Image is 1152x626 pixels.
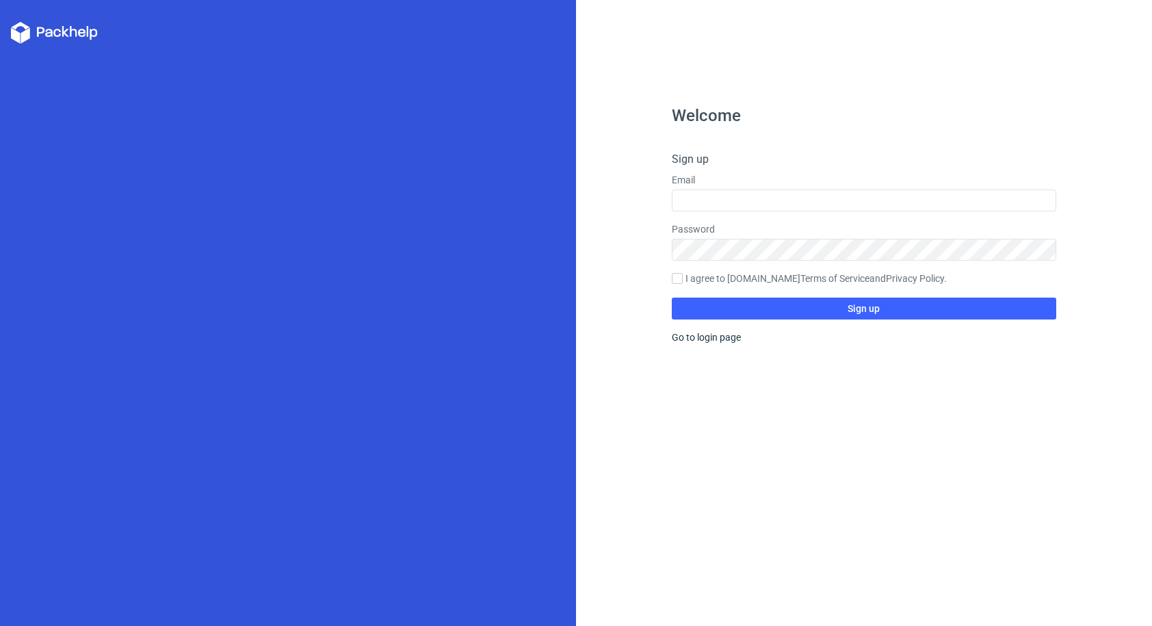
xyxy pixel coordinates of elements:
h4: Sign up [672,151,1056,168]
a: Terms of Service [800,273,869,284]
button: Sign up [672,298,1056,319]
label: I agree to [DOMAIN_NAME] and . [672,272,1056,287]
h1: Welcome [672,107,1056,124]
a: Go to login page [672,332,741,343]
label: Password [672,222,1056,236]
label: Email [672,173,1056,187]
span: Sign up [848,304,880,313]
a: Privacy Policy [886,273,944,284]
